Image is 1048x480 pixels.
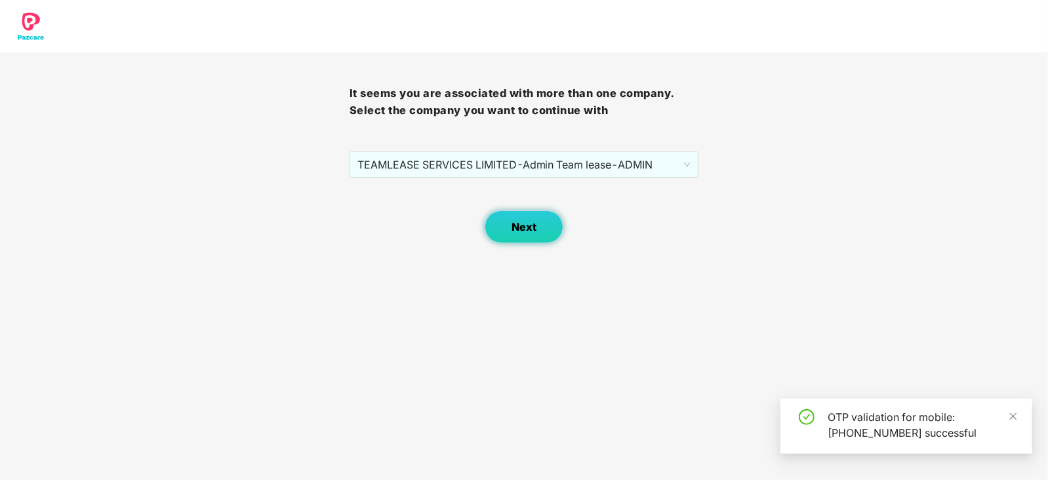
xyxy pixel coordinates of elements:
span: TEAMLEASE SERVICES LIMITED - Admin Team lease - ADMIN [357,152,691,177]
button: Next [485,210,563,243]
div: OTP validation for mobile: [PHONE_NUMBER] successful [828,409,1017,441]
h3: It seems you are associated with more than one company. Select the company you want to continue with [350,85,699,119]
span: check-circle [799,409,815,425]
span: Next [512,221,536,233]
span: close [1009,412,1018,421]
